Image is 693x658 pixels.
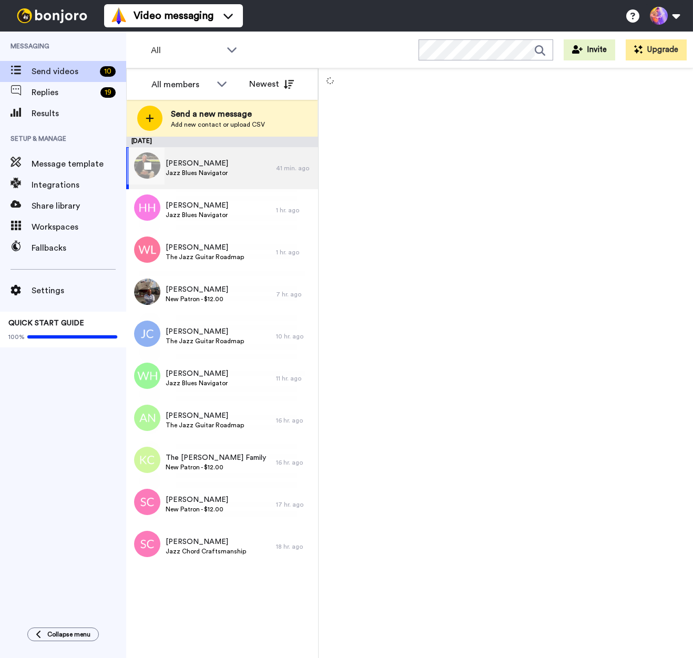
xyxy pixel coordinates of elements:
[166,169,228,177] span: Jazz Blues Navigator
[134,405,160,431] img: an.png
[32,242,126,254] span: Fallbacks
[134,8,213,23] span: Video messaging
[276,290,313,299] div: 7 hr. ago
[47,630,90,639] span: Collapse menu
[32,221,126,233] span: Workspaces
[100,87,116,98] div: 19
[166,326,244,337] span: [PERSON_NAME]
[32,65,96,78] span: Send videos
[276,542,313,551] div: 18 hr. ago
[100,66,116,77] div: 10
[134,447,160,473] img: kc.png
[166,242,244,253] span: [PERSON_NAME]
[276,458,313,467] div: 16 hr. ago
[276,500,313,509] div: 17 hr. ago
[32,284,126,297] span: Settings
[8,333,25,341] span: 100%
[171,108,265,120] span: Send a new message
[134,237,160,263] img: wl.png
[151,44,221,57] span: All
[166,410,244,421] span: [PERSON_NAME]
[27,628,99,641] button: Collapse menu
[241,74,302,95] button: Newest
[171,120,265,129] span: Add new contact or upload CSV
[166,253,244,261] span: The Jazz Guitar Roadmap
[166,547,246,556] span: Jazz Chord Craftsmanship
[134,321,160,347] img: jc.png
[32,86,96,99] span: Replies
[126,137,318,147] div: [DATE]
[13,8,91,23] img: bj-logo-header-white.svg
[166,421,244,429] span: The Jazz Guitar Roadmap
[32,179,126,191] span: Integrations
[134,279,160,305] img: 377fc096-f63c-4338-96f1-1eea9c59c28e.jpg
[166,158,228,169] span: [PERSON_NAME]
[134,531,160,557] img: sc.png
[166,295,228,303] span: New Patron - $12.00
[166,463,266,471] span: New Patron - $12.00
[276,374,313,383] div: 11 hr. ago
[166,211,228,219] span: Jazz Blues Navigator
[134,194,160,221] img: hh.png
[32,107,126,120] span: Results
[166,337,244,345] span: The Jazz Guitar Roadmap
[276,164,313,172] div: 41 min. ago
[276,416,313,425] div: 16 hr. ago
[32,158,126,170] span: Message template
[276,248,313,256] div: 1 hr. ago
[564,39,615,60] button: Invite
[166,379,228,387] span: Jazz Blues Navigator
[110,7,127,24] img: vm-color.svg
[151,78,211,91] div: All members
[166,284,228,295] span: [PERSON_NAME]
[134,363,160,389] img: wh.png
[8,320,84,327] span: QUICK START GUIDE
[626,39,687,60] button: Upgrade
[166,368,228,379] span: [PERSON_NAME]
[276,332,313,341] div: 10 hr. ago
[134,489,160,515] img: sc.png
[166,505,228,513] span: New Patron - $12.00
[166,495,228,505] span: [PERSON_NAME]
[166,537,246,547] span: [PERSON_NAME]
[166,200,228,211] span: [PERSON_NAME]
[166,453,266,463] span: The [PERSON_NAME] Family
[276,206,313,214] div: 1 hr. ago
[32,200,126,212] span: Share library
